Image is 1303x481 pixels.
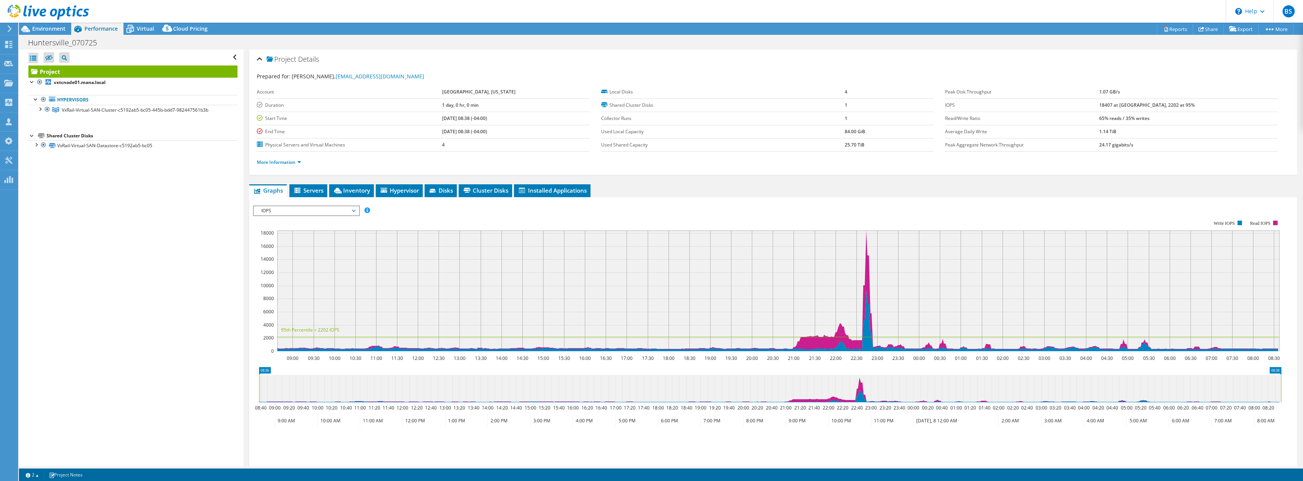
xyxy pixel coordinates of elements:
[326,405,337,411] text: 10:20
[851,355,862,361] text: 22:30
[964,405,976,411] text: 01:20
[433,355,445,361] text: 12:30
[621,355,633,361] text: 17:00
[350,355,361,361] text: 10:30
[308,355,320,361] text: 09:30
[624,405,636,411] text: 17:20
[336,73,424,80] a: [EMAIL_ADDRESS][DOMAIN_NAME]
[20,470,44,479] a: 2
[261,282,274,289] text: 10000
[1268,355,1280,361] text: 08:30
[997,355,1009,361] text: 02:00
[751,405,763,411] text: 20:20
[1092,405,1104,411] text: 04:20
[1039,355,1050,361] text: 03:00
[830,355,842,361] text: 22:00
[442,102,479,108] b: 1 day, 0 hr, 0 min
[638,405,650,411] text: 17:40
[767,355,779,361] text: 20:30
[496,405,508,411] text: 14:20
[269,405,281,411] text: 09:00
[454,355,466,361] text: 13:00
[1050,405,1061,411] text: 03:20
[442,128,487,135] b: [DATE] 08:38 (-04:00)
[553,405,565,411] text: 15:40
[1262,405,1274,411] text: 08:20
[1163,405,1175,411] text: 06:00
[496,355,508,361] text: 14:00
[1135,405,1147,411] text: 05:20
[601,101,845,109] label: Shared Cluster Disks
[558,355,570,361] text: 15:30
[525,405,536,411] text: 15:00
[412,355,424,361] text: 12:00
[936,405,948,411] text: 00:40
[1099,142,1133,148] b: 24.17 gigabits/s
[894,405,905,411] text: 23:40
[44,470,88,479] a: Project Notes
[1101,355,1113,361] text: 04:30
[746,355,758,361] text: 20:00
[642,355,654,361] text: 17:30
[257,141,442,149] label: Physical Servers and Virtual Machines
[439,405,451,411] text: 13:00
[610,405,622,411] text: 17:00
[1018,355,1030,361] text: 02:30
[263,335,274,341] text: 2000
[1164,355,1176,361] text: 06:00
[1078,405,1090,411] text: 04:00
[809,355,821,361] text: 21:30
[1214,221,1235,226] text: Write IOPS
[1226,355,1238,361] text: 07:30
[1106,405,1118,411] text: 04:40
[354,405,366,411] text: 11:00
[872,355,883,361] text: 23:00
[600,355,612,361] text: 16:30
[442,115,487,121] b: [DATE] 08:38 (-04:00)
[539,405,550,411] text: 15:20
[510,405,522,411] text: 14:40
[865,405,877,411] text: 23:00
[681,405,692,411] text: 18:40
[442,89,516,95] b: [GEOGRAPHIC_DATA], [US_STATE]
[329,355,341,361] text: 10:00
[601,141,845,149] label: Used Shared Capacity
[1193,23,1224,35] a: Share
[684,355,695,361] text: 18:30
[293,187,323,194] span: Servers
[601,115,845,122] label: Collector Runs
[257,115,442,122] label: Start Time
[979,405,991,411] text: 01:40
[666,405,678,411] text: 18:20
[25,39,109,47] h1: Huntersville_070725
[1099,128,1116,135] b: 1.14 TiB
[32,25,66,32] span: Environment
[737,405,749,411] text: 20:00
[1258,23,1294,35] a: More
[1234,405,1246,411] text: 07:40
[312,405,323,411] text: 10:00
[1059,355,1071,361] text: 03:30
[945,128,1099,135] label: Average Daily Write
[261,243,274,249] text: 16000
[482,405,494,411] text: 14:00
[298,54,319,64] span: Details
[258,206,355,215] span: IOPS
[283,405,295,411] text: 09:20
[257,73,291,80] label: Prepared for:
[934,355,946,361] text: 00:30
[945,115,1099,122] label: Read/Write Ratio
[1007,405,1019,411] text: 02:20
[1149,405,1161,411] text: 05:40
[567,405,579,411] text: 16:00
[84,25,118,32] span: Performance
[794,405,806,411] text: 21:20
[468,405,480,411] text: 13:40
[1099,89,1120,95] b: 1.07 GB/s
[766,405,778,411] text: 20:40
[518,187,587,194] span: Installed Applications
[257,101,442,109] label: Duration
[581,405,593,411] text: 16:20
[28,78,237,87] a: vxtcnode01.mana.local
[411,405,423,411] text: 12:20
